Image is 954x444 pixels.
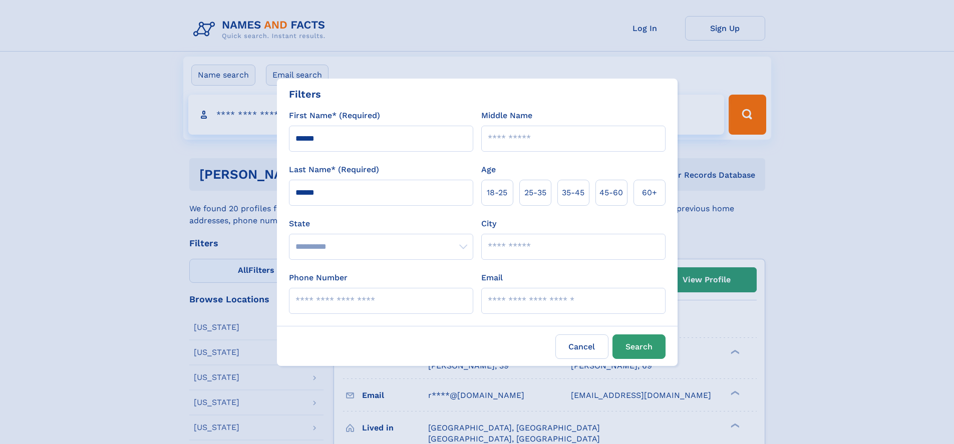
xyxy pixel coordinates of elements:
label: Email [481,272,503,284]
span: 18‑25 [487,187,507,199]
label: State [289,218,473,230]
button: Search [612,334,666,359]
span: 45‑60 [599,187,623,199]
label: Cancel [555,334,608,359]
span: 60+ [642,187,657,199]
label: Age [481,164,496,176]
label: City [481,218,496,230]
span: 35‑45 [562,187,584,199]
span: 25‑35 [524,187,546,199]
label: Middle Name [481,110,532,122]
label: First Name* (Required) [289,110,380,122]
label: Phone Number [289,272,348,284]
label: Last Name* (Required) [289,164,379,176]
div: Filters [289,87,321,102]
